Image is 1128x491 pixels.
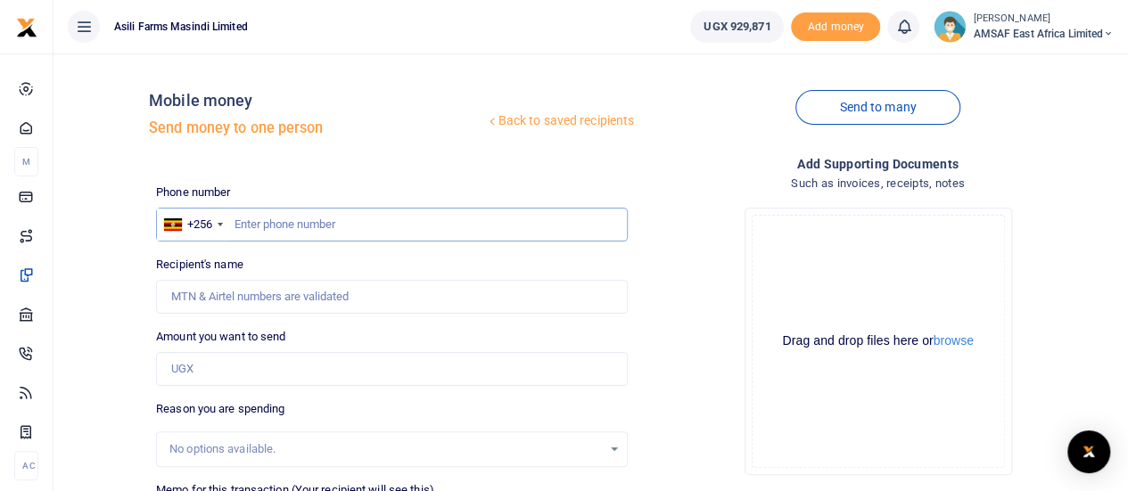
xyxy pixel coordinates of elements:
img: profile-user [934,11,966,43]
span: Asili Farms Masindi Limited [107,19,255,35]
small: [PERSON_NAME] [973,12,1114,27]
span: AMSAF East Africa Limited [973,26,1114,42]
a: Add money [791,19,880,32]
button: browse [934,334,974,347]
h4: Add supporting Documents [642,154,1114,174]
div: +256 [187,216,212,233]
label: Phone number [156,184,230,201]
label: Recipient's name [156,256,243,274]
label: Amount you want to send [156,328,285,346]
h4: Mobile money [149,91,484,110]
div: Drag and drop files here or [753,332,1004,349]
a: logo-small logo-large logo-large [16,20,37,33]
input: UGX [156,352,628,386]
li: Wallet ballance [683,11,791,43]
div: No options available. [169,440,602,458]
div: Open Intercom Messenger [1067,430,1110,473]
h4: Such as invoices, receipts, notes [642,174,1114,193]
a: Send to many [795,90,959,125]
li: M [14,147,38,176]
div: File Uploader [745,208,1012,475]
span: UGX 929,871 [704,18,770,36]
a: profile-user [PERSON_NAME] AMSAF East Africa Limited [934,11,1114,43]
input: Enter phone number [156,208,628,241]
a: UGX 929,871 [690,11,784,43]
a: Back to saved recipients [485,105,636,137]
input: MTN & Airtel numbers are validated [156,280,628,314]
span: Add money [791,12,880,42]
h5: Send money to one person [149,119,484,137]
img: logo-small [16,17,37,38]
div: Uganda: +256 [157,209,228,241]
li: Ac [14,451,38,480]
label: Reason you are spending [156,400,284,418]
li: Toup your wallet [791,12,880,42]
